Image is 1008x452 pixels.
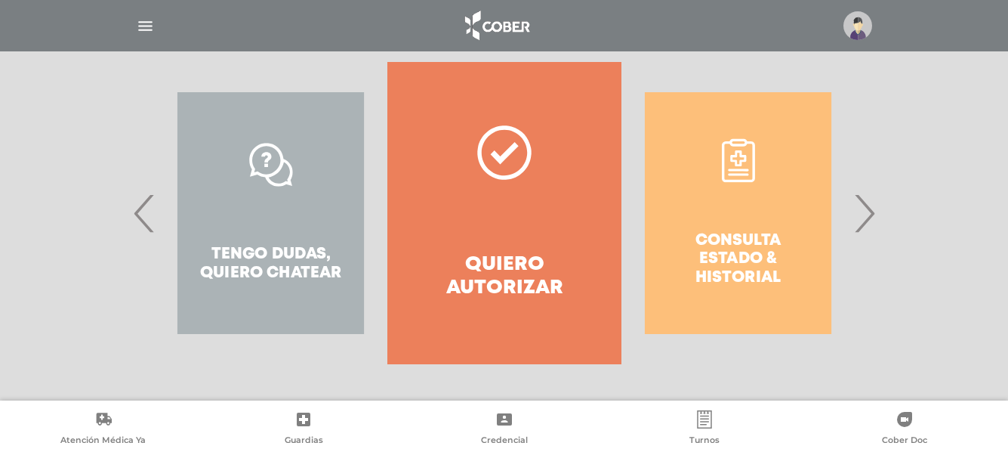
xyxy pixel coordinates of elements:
[130,172,159,254] span: Previous
[136,17,155,36] img: Cober_menu-lines-white.svg
[805,410,1005,449] a: Cober Doc
[203,410,403,449] a: Guardias
[882,435,927,448] span: Cober Doc
[849,172,879,254] span: Next
[387,62,621,364] a: Quiero autorizar
[285,435,323,448] span: Guardias
[415,253,593,300] h4: Quiero autorizar
[404,410,604,449] a: Credencial
[481,435,528,448] span: Credencial
[457,8,536,44] img: logo_cober_home-white.png
[60,435,146,448] span: Atención Médica Ya
[3,410,203,449] a: Atención Médica Ya
[689,435,720,448] span: Turnos
[604,410,804,449] a: Turnos
[843,11,872,40] img: profile-placeholder.svg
